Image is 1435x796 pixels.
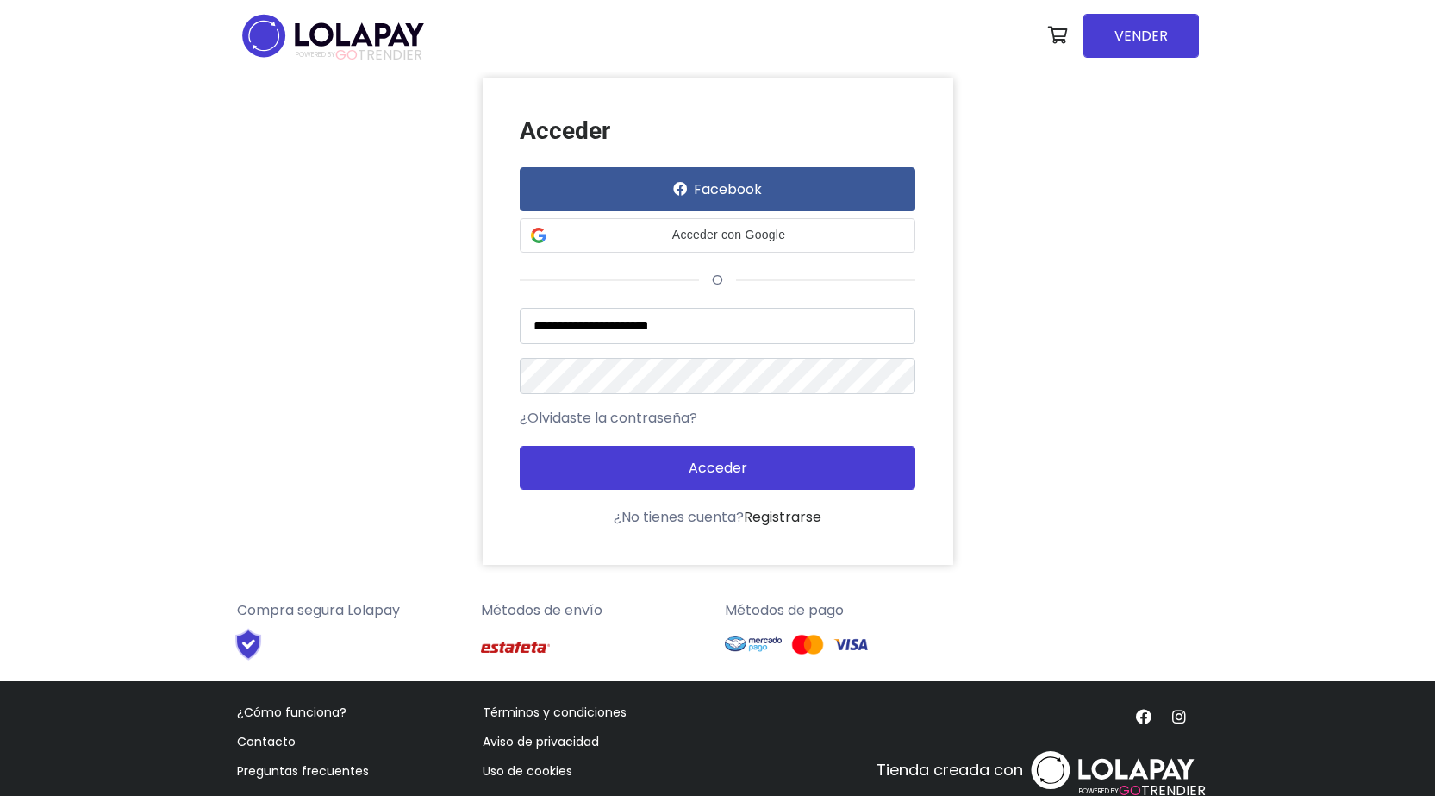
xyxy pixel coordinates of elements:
[483,762,572,780] a: Uso de cookies
[237,733,296,750] a: Contacto
[483,733,599,750] a: Aviso de privacidad
[1026,746,1199,795] img: logo_white.svg
[237,9,429,63] img: logo
[481,600,711,621] p: Métodos de envío
[335,45,358,65] span: GO
[296,50,335,60] span: POWERED BY
[725,600,955,621] p: Métodos de pago
[877,758,1023,781] p: Tienda creada con
[833,634,868,655] img: Visa Logo
[237,762,369,780] a: Preguntas frecuentes
[220,628,278,661] img: Shield Logo
[725,628,783,661] img: Mercado Pago Logo
[520,167,915,211] button: Facebook
[520,218,915,253] div: Acceder con Google
[520,408,697,429] a: ¿Olvidaste la contraseña?
[744,507,821,527] a: Registrarse
[553,226,904,244] span: Acceder con Google
[699,270,736,290] span: o
[520,116,915,146] h3: Acceder
[237,704,346,721] a: ¿Cómo funciona?
[483,704,627,721] a: Términos y condiciones
[1083,14,1199,58] a: VENDER
[1079,787,1119,796] span: POWERED BY
[296,47,422,63] span: TRENDIER
[520,507,915,528] div: ¿No tienes cuenta?
[520,446,915,490] button: Acceder
[481,628,550,667] img: Estafeta Logo
[790,634,825,655] img: Mastercard Logo
[237,600,467,621] p: Compra segura Lolapay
